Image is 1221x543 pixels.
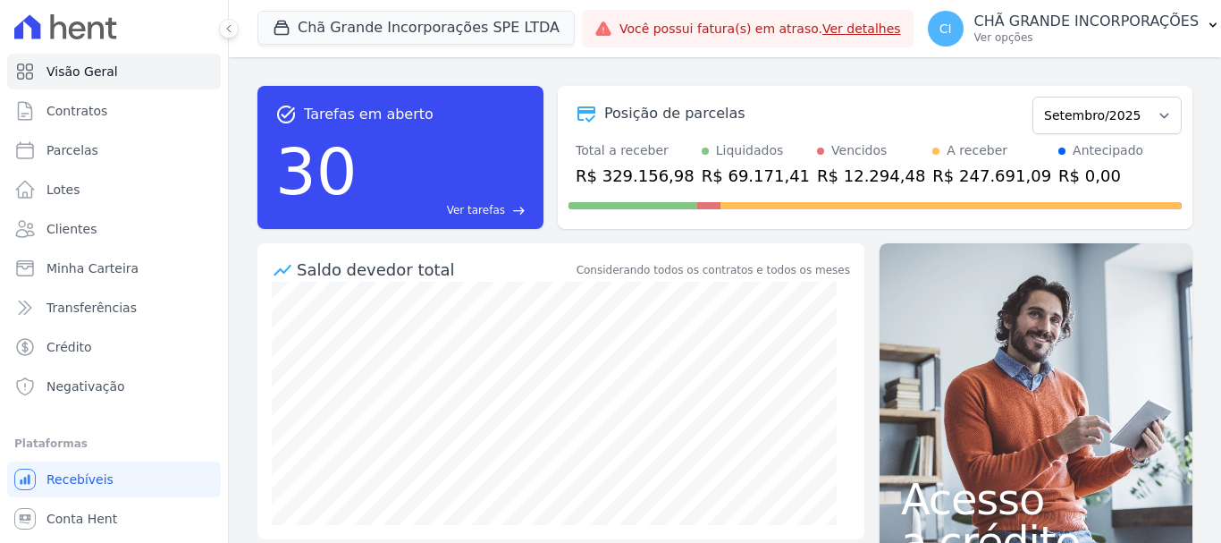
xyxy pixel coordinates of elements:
[46,181,80,199] span: Lotes
[932,164,1051,188] div: R$ 247.691,09
[46,141,98,159] span: Parcelas
[7,250,221,286] a: Minha Carteira
[716,141,784,160] div: Liquidados
[831,141,887,160] div: Vencidos
[365,202,526,218] a: Ver tarefas east
[7,462,221,497] a: Recebíveis
[604,103,745,124] div: Posição de parcelas
[7,54,221,89] a: Visão Geral
[822,21,901,36] a: Ver detalhes
[447,202,505,218] span: Ver tarefas
[304,104,434,125] span: Tarefas em aberto
[974,13,1200,30] p: CHÃ GRANDE INCORPORAÇÕES
[576,141,695,160] div: Total a receber
[7,290,221,326] a: Transferências
[817,164,925,188] div: R$ 12.294,48
[901,478,1171,521] span: Acesso
[46,299,137,317] span: Transferências
[1058,164,1143,188] div: R$ 0,00
[46,338,92,356] span: Crédito
[275,104,297,125] span: task_alt
[512,204,526,217] span: east
[275,125,358,218] div: 30
[7,211,221,247] a: Clientes
[46,510,117,528] span: Conta Hent
[702,164,810,188] div: R$ 69.171,41
[46,471,114,488] span: Recebíveis
[14,433,214,454] div: Plataformas
[7,132,221,168] a: Parcelas
[46,259,139,277] span: Minha Carteira
[46,378,125,395] span: Negativação
[974,30,1200,45] p: Ver opções
[46,63,118,81] span: Visão Geral
[619,20,901,38] span: Você possui fatura(s) em atraso.
[577,262,850,278] div: Considerando todos os contratos e todos os meses
[7,93,221,129] a: Contratos
[7,501,221,537] a: Conta Hent
[576,164,695,188] div: R$ 329.156,98
[7,329,221,365] a: Crédito
[7,172,221,208] a: Lotes
[7,369,221,404] a: Negativação
[939,22,952,35] span: CI
[257,11,575,45] button: Chã Grande Incorporações SPE LTDA
[1073,141,1143,160] div: Antecipado
[297,258,573,282] div: Saldo devedor total
[46,102,107,120] span: Contratos
[947,141,1007,160] div: A receber
[46,220,97,238] span: Clientes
